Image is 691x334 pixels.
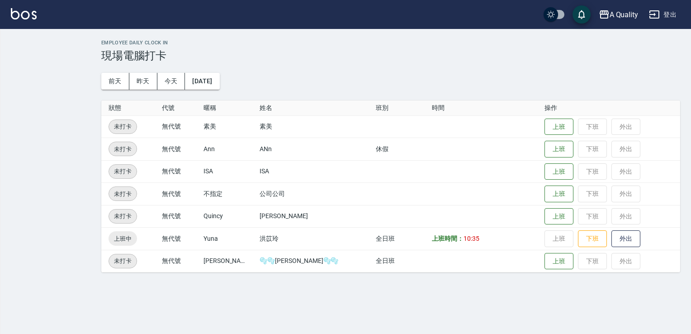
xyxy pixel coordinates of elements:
button: [DATE] [185,73,219,90]
button: 登出 [645,6,680,23]
span: 10:35 [464,235,479,242]
button: 上班 [544,163,573,180]
span: 未打卡 [109,211,137,221]
th: 暱稱 [196,100,252,116]
td: ISA [252,160,368,183]
td: 洪苡玲 [252,228,368,250]
th: 代號 [155,100,196,116]
button: 上班 [544,208,573,225]
button: 今天 [157,73,185,90]
button: 上班 [544,253,573,270]
th: 姓名 [252,100,368,116]
td: 素美 [252,115,368,138]
img: Logo [11,8,37,19]
button: A Quality [595,5,642,24]
td: 公司公司 [252,183,368,205]
td: 無代號 [155,250,196,272]
td: 素美 [196,115,252,138]
span: 未打卡 [109,256,137,266]
td: [PERSON_NAME] [196,250,252,272]
td: 不指定 [196,183,252,205]
div: A Quality [610,9,639,20]
button: 外出 [611,230,640,247]
button: 上班 [544,141,573,157]
td: ANn [252,138,368,161]
td: 全日班 [369,228,425,250]
th: 時間 [425,100,537,116]
th: 班別 [369,100,425,116]
td: Quincy [196,205,252,228]
td: 無代號 [155,160,196,183]
b: 上班時間： [432,235,464,242]
span: 未打卡 [109,122,137,131]
td: [PERSON_NAME] [252,205,368,228]
td: 無代號 [155,228,196,250]
button: 昨天 [129,73,157,90]
button: 前天 [101,73,129,90]
span: 上班中 [109,234,137,243]
button: 上班 [544,119,573,135]
td: 全日班 [369,250,425,272]
td: Ann [196,138,252,161]
td: 無代號 [155,115,196,138]
span: 未打卡 [109,167,137,176]
td: 無代號 [155,183,196,205]
td: 🫧🫧[PERSON_NAME]🫧🫧 [252,250,368,272]
td: Yuna [196,228,252,250]
button: 上班 [544,186,573,202]
th: 狀態 [101,100,155,116]
td: 無代號 [155,205,196,228]
td: 休假 [369,138,425,161]
span: 未打卡 [109,144,137,154]
td: 無代號 [155,138,196,161]
h3: 現場電腦打卡 [101,49,680,62]
h2: Employee Daily Clock In [101,40,680,46]
td: ISA [196,160,252,183]
span: 未打卡 [109,189,137,199]
button: save [573,5,591,24]
button: 下班 [578,230,607,247]
th: 操作 [537,100,680,116]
